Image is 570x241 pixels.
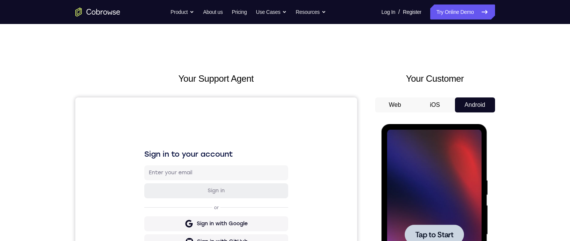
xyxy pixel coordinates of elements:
button: Android [455,97,495,112]
div: Sign in with Google [121,123,172,130]
a: Register [403,4,421,19]
a: Create a new account [127,194,180,199]
div: Sign in with GitHub [122,141,172,148]
a: Go to the home page [75,7,120,16]
button: iOS [415,97,455,112]
button: Sign in with Google [69,119,213,134]
span: Tap to Start [34,107,72,114]
button: Resources [296,4,326,19]
div: Sign in with Intercom [119,159,175,166]
a: Log In [381,4,395,19]
a: Try Online Demo [430,4,495,19]
p: Don't have an account? [69,194,213,200]
span: / [398,7,400,16]
a: Pricing [232,4,247,19]
h2: Your Support Agent [75,72,357,85]
a: About us [203,4,223,19]
button: Sign in with Zendesk [69,173,213,188]
div: Sign in with Zendesk [120,177,175,184]
h2: Your Customer [375,72,495,85]
button: Sign in with Intercom [69,155,213,170]
button: Sign in with GitHub [69,137,213,152]
button: Web [375,97,415,112]
button: Tap to Start [23,100,82,120]
button: Product [171,4,194,19]
p: or [137,107,145,113]
button: Use Cases [256,4,287,19]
